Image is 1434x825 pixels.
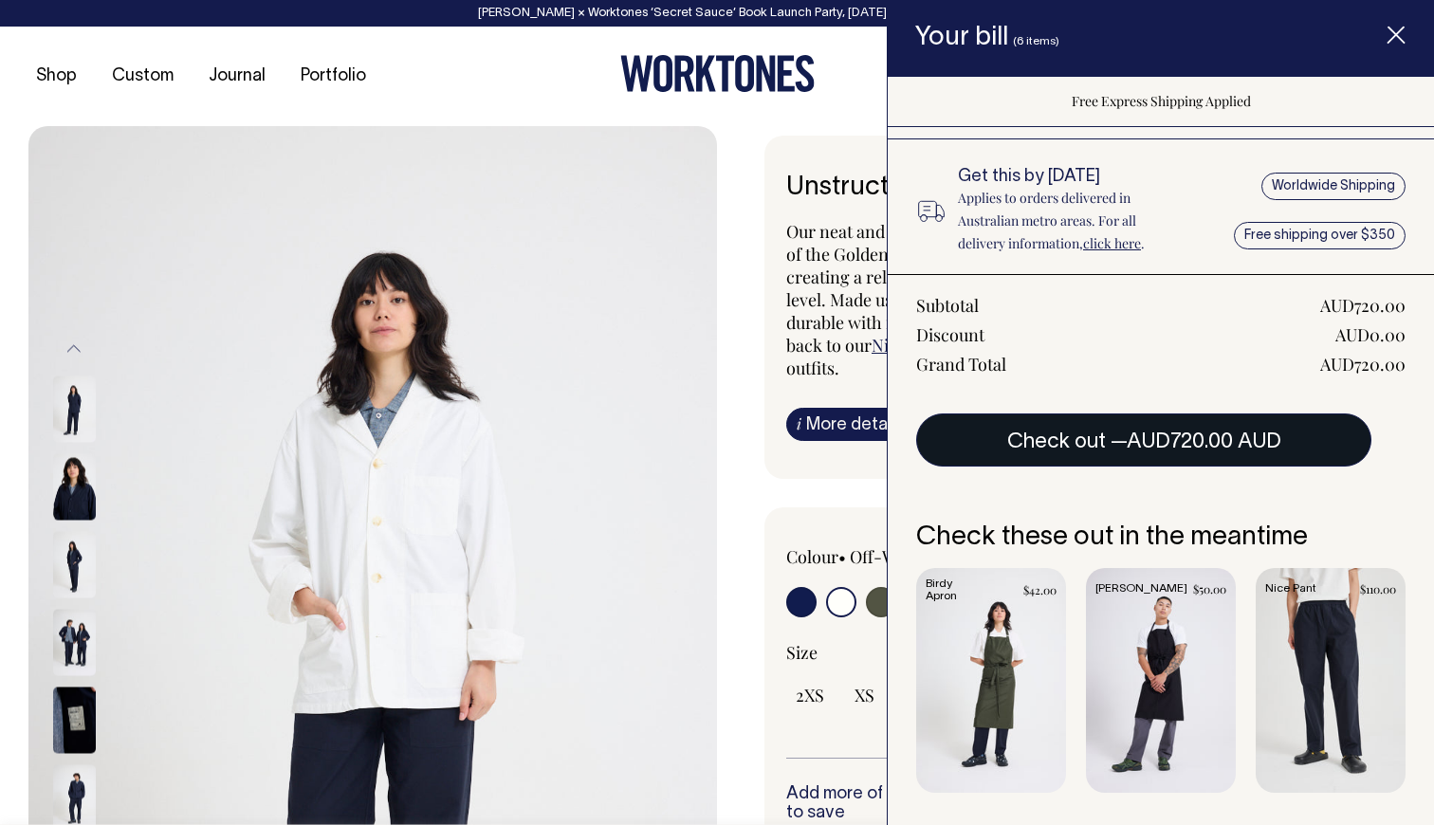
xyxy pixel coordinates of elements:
h6: Check these out in the meantime [916,523,1406,553]
span: Free Express Shipping Applied [1072,92,1251,110]
button: Check out —AUD720.00 AUD [916,413,1371,467]
span: (6 items) [1013,36,1059,46]
div: Colour [786,545,1010,568]
a: Portfolio [293,61,374,92]
p: Applies to orders delivered in Australian metro areas. For all delivery information, . [958,187,1183,255]
img: dark-navy [53,376,96,443]
span: i [797,413,801,433]
a: Journal [201,61,273,92]
span: , so you can get all matchy-matchy with your outfits. [786,334,1293,379]
div: AUD0.00 [1335,323,1406,346]
span: AUD720.00 AUD [1127,432,1281,451]
a: Custom [104,61,181,92]
label: Off-White [850,545,927,568]
a: iMore details [786,408,914,441]
div: Size [786,641,1346,664]
h6: Add more of this item or any other pieces from the collection to save [786,785,1346,823]
div: AUD720.00 [1320,294,1406,317]
input: 2XS [786,678,834,712]
div: AUD720.00 [1320,353,1406,376]
div: Subtotal [916,294,979,317]
a: click here [1083,234,1141,252]
img: dark-navy [53,610,96,676]
h6: Get this by [DATE] [958,168,1183,187]
span: Our neat and tidy Unstructured Blazer draws inspiration from uniforms of the Golden Age. It's cho... [786,220,1328,357]
img: dark-navy [53,532,96,598]
div: Grand Total [916,353,1006,376]
span: 2XS [796,684,824,706]
img: dark-navy [53,454,96,521]
a: Nice Pants [872,334,952,357]
div: Discount [916,323,984,346]
h1: Unstructured Blazer [786,174,1346,203]
span: XS [855,684,874,706]
input: XS [845,678,884,712]
a: Shop [28,61,84,92]
div: [PERSON_NAME] × Worktones ‘Secret Sauce’ Book Launch Party, [DATE]. . [19,7,1415,20]
img: dark-navy [53,687,96,754]
button: Previous [60,328,88,371]
span: • [838,545,846,568]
